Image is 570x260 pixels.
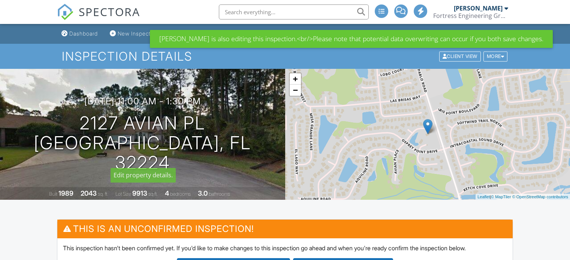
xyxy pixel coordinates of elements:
h1: 2127 Avian Pl [GEOGRAPHIC_DATA], FL 32224 [12,113,273,172]
div: 4 [165,189,169,197]
div: Dashboard [69,30,98,37]
a: Client View [438,53,483,59]
a: SPECTORA [57,10,140,26]
a: © MapTiler [491,195,511,199]
div: 9913 [132,189,147,197]
input: Search everything... [219,4,369,19]
div: New Inspection [118,30,159,37]
div: 1989 [58,189,73,197]
a: Leaflet [477,195,490,199]
p: This inspection hasn't been confirmed yet. If you'd like to make changes to this inspection go ah... [63,244,507,252]
span: Lot Size [115,191,131,197]
a: Zoom out [290,85,301,96]
span: sq.ft. [148,191,158,197]
span: bathrooms [209,191,230,197]
span: SPECTORA [79,4,140,19]
div: 3.0 [198,189,208,197]
span: bedrooms [170,191,191,197]
span: sq. ft. [98,191,108,197]
a: © OpenStreetMap contributors [512,195,568,199]
div: 2043 [81,189,97,197]
div: [PERSON_NAME] is also editing this inspection.<br/>Please note that potential data overwriting ca... [150,30,553,48]
a: New Inspection [107,27,162,41]
h3: [DATE] 11:00 am - 1:30 pm [84,96,201,106]
img: The Best Home Inspection Software - Spectora [57,4,73,20]
span: Built [49,191,57,197]
div: Fortress Engineering Group LLC [433,12,508,19]
div: | [476,194,570,200]
div: More [483,51,508,61]
div: Client View [439,51,481,61]
a: Zoom in [290,73,301,85]
div: [PERSON_NAME] [454,4,503,12]
h3: This is an Unconfirmed Inspection! [57,220,513,238]
a: Dashboard [58,27,101,41]
h1: Inspection Details [62,50,508,63]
